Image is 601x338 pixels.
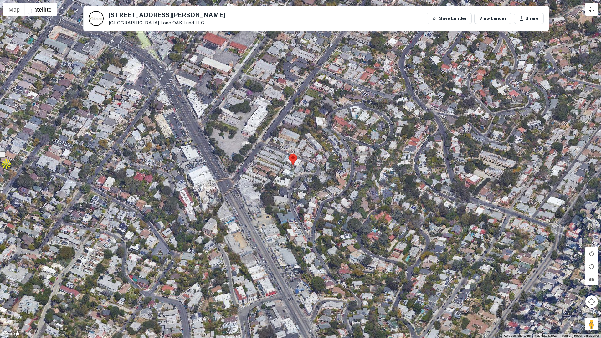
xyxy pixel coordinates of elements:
button: Share [514,13,544,24]
a: View Lender [474,13,511,24]
button: Save Lender [427,13,472,24]
p: [GEOGRAPHIC_DATA] [109,20,225,26]
a: Lone OAK Fund LLC [160,20,204,25]
h5: [STREET_ADDRESS][PERSON_NAME] [109,12,225,18]
iframe: Chat Widget [570,288,601,318]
